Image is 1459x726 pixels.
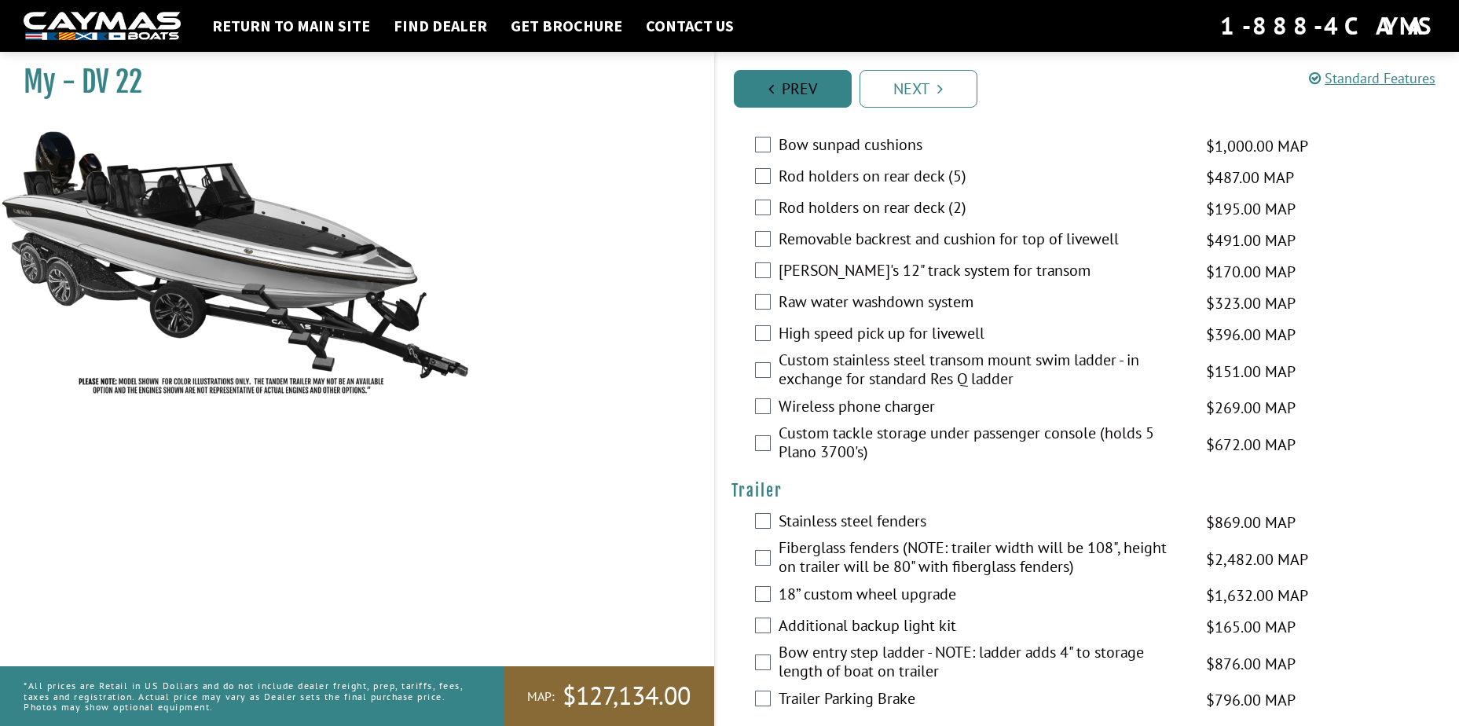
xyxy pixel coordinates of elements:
[24,12,181,41] img: white-logo-c9c8dbefe5ff5ceceb0f0178aa75bf4bb51f6bca0971e226c86eb53dfe498488.png
[1206,615,1296,639] span: $165.00 MAP
[1206,134,1308,158] span: $1,000.00 MAP
[1206,652,1296,676] span: $876.00 MAP
[1206,548,1308,571] span: $2,482.00 MAP
[1206,396,1296,420] span: $269.00 MAP
[731,481,1444,500] h4: Trailer
[503,16,630,36] a: Get Brochure
[1206,688,1296,712] span: $796.00 MAP
[563,680,691,713] span: $127,134.00
[779,585,1187,607] label: 18” custom wheel upgrade
[779,135,1187,158] label: Bow sunpad cushions
[779,167,1187,189] label: Rod holders on rear deck (5)
[779,689,1187,712] label: Trailer Parking Brake
[779,538,1187,580] label: Fiberglass fenders (NOTE: trailer width will be 108", height on trailer will be 80" with fibergla...
[779,229,1187,252] label: Removable backrest and cushion for top of livewell
[779,350,1187,392] label: Custom stainless steel transom mount swim ladder - in exchange for standard Res Q ladder
[1206,433,1296,456] span: $672.00 MAP
[527,688,555,705] span: MAP:
[1206,166,1294,189] span: $487.00 MAP
[1206,511,1296,534] span: $869.00 MAP
[779,511,1187,534] label: Stainless steel fenders
[204,16,378,36] a: Return to main site
[779,423,1187,465] label: Custom tackle storage under passenger console (holds 5 Plano 3700's)
[779,292,1187,315] label: Raw water washdown system
[779,261,1187,284] label: [PERSON_NAME]'s 12" track system for transom
[779,643,1187,684] label: Bow entry step ladder - NOTE: ladder adds 4" to storage length of boat on trailer
[1220,9,1435,43] div: 1-888-4CAYMAS
[1206,291,1296,315] span: $323.00 MAP
[779,324,1187,346] label: High speed pick up for livewell
[734,70,852,108] a: Prev
[1206,229,1296,252] span: $491.00 MAP
[860,70,977,108] a: Next
[1206,197,1296,221] span: $195.00 MAP
[24,64,675,100] h1: My - DV 22
[1206,260,1296,284] span: $170.00 MAP
[1206,584,1308,607] span: $1,632.00 MAP
[779,198,1187,221] label: Rod holders on rear deck (2)
[504,666,714,726] a: MAP:$127,134.00
[638,16,742,36] a: Contact Us
[779,616,1187,639] label: Additional backup light kit
[24,673,468,720] p: *All prices are Retail in US Dollars and do not include dealer freight, prep, tariffs, fees, taxe...
[386,16,495,36] a: Find Dealer
[1206,360,1296,383] span: $151.00 MAP
[1309,69,1435,87] a: Standard Features
[779,397,1187,420] label: Wireless phone charger
[1206,323,1296,346] span: $396.00 MAP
